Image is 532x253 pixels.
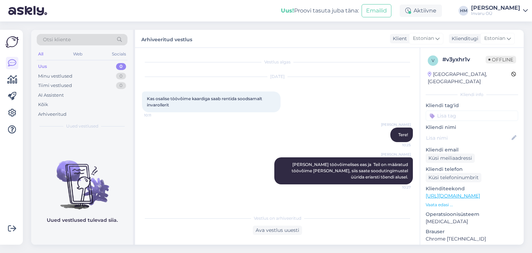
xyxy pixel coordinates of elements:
[459,6,468,16] div: HM
[426,235,518,243] p: Chrome [TECHNICAL_ID]
[426,211,518,218] p: Operatsioonisüsteem
[37,50,45,59] div: All
[38,101,48,108] div: Kõik
[471,5,520,11] div: [PERSON_NAME]
[426,185,518,192] p: Klienditeekond
[31,148,133,210] img: No chats
[426,111,518,121] input: Lisa tag
[471,5,528,16] a: [PERSON_NAME]Invaru OÜ
[254,215,301,221] span: Vestlus on arhiveeritud
[426,166,518,173] p: Kliendi telefon
[43,36,71,43] span: Otsi kliente
[110,50,127,59] div: Socials
[432,58,434,63] span: v
[38,92,64,99] div: AI Assistent
[6,35,19,49] img: Askly Logo
[38,63,47,70] div: Uus
[398,132,408,137] span: Tere!
[38,111,66,118] div: Arhiveeritud
[484,35,505,42] span: Estonian
[426,228,518,235] p: Brauser
[47,217,118,224] p: Uued vestlused tulevad siia.
[66,123,98,129] span: Uued vestlused
[426,173,481,182] div: Küsi telefoninumbrit
[292,162,409,180] span: [PERSON_NAME] töövõimelises eas ja Teil on määratud töövõime [PERSON_NAME], siis saate soodutingi...
[449,35,478,42] div: Klienditugi
[426,218,518,225] p: [MEDICAL_DATA]
[426,146,518,154] p: Kliendi email
[362,4,391,17] button: Emailid
[400,5,442,17] div: Aktiivne
[381,122,411,127] span: [PERSON_NAME]
[471,11,520,16] div: Invaru OÜ
[413,35,434,42] span: Estonian
[147,96,263,107] span: Kas osalise töövõime kaardiga saab rentida soodsamalt invarollerit
[390,35,407,42] div: Klient
[38,82,72,89] div: Tiimi vestlused
[141,34,192,43] label: Arhiveeritud vestlus
[116,73,126,80] div: 0
[281,7,359,15] div: Proovi tasuta juba täna:
[116,82,126,89] div: 0
[38,73,72,80] div: Minu vestlused
[426,124,518,131] p: Kliendi nimi
[385,142,411,148] span: 10:25
[426,193,480,199] a: [URL][DOMAIN_NAME]
[385,185,411,190] span: 10:27
[116,63,126,70] div: 0
[426,102,518,109] p: Kliendi tag'id
[486,56,516,63] span: Offline
[426,134,510,142] input: Lisa nimi
[144,113,170,118] span: 10:11
[72,50,84,59] div: Web
[426,154,475,163] div: Küsi meiliaadressi
[253,226,302,235] div: Ava vestlus uuesti
[281,7,294,14] b: Uus!
[442,55,486,64] div: # v3yxhr1v
[381,152,411,157] span: [PERSON_NAME]
[426,91,518,98] div: Kliendi info
[142,59,413,65] div: Vestlus algas
[426,202,518,208] p: Vaata edasi ...
[428,71,511,85] div: [GEOGRAPHIC_DATA], [GEOGRAPHIC_DATA]
[142,73,413,80] div: [DATE]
